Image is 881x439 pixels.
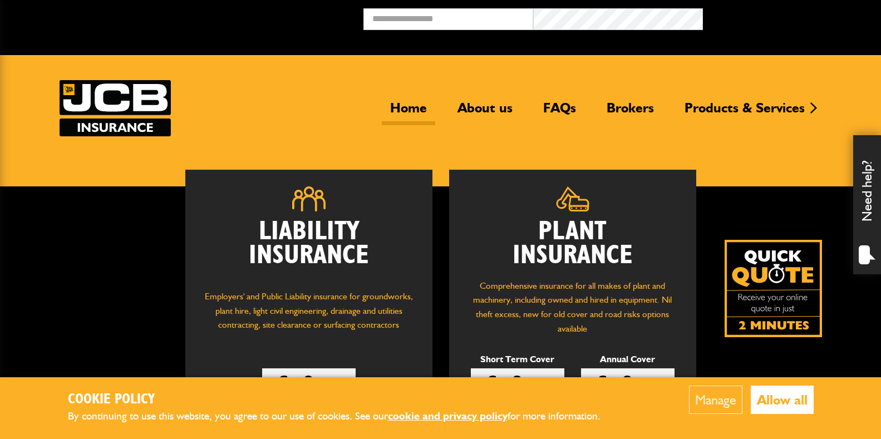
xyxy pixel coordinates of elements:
p: Annual Cover [581,352,675,367]
div: Need help? [853,135,881,274]
a: cookie and privacy policy [388,410,508,422]
a: Brokers [598,100,662,125]
a: Get Quote [471,368,564,392]
img: JCB Insurance Services logo [60,80,171,136]
h2: Cookie Policy [68,391,619,408]
a: Get Quote [262,368,356,392]
button: Allow all [751,386,814,414]
button: Manage [689,386,742,414]
a: JCB Insurance Services [60,80,171,136]
p: By continuing to use this website, you agree to our use of cookies. See our for more information. [68,408,619,425]
p: Short Term Cover [471,352,564,367]
a: FAQs [535,100,584,125]
h2: Liability Insurance [202,220,416,279]
h2: Plant Insurance [466,220,680,268]
a: Get your insurance quote isn just 2-minutes [725,240,822,337]
img: Quick Quote [725,240,822,337]
p: Employers' and Public Liability insurance for groundworks, plant hire, light civil engineering, d... [202,289,416,343]
button: Broker Login [703,8,873,26]
a: Home [382,100,435,125]
a: Get Quote [581,368,675,392]
a: About us [449,100,521,125]
a: Products & Services [676,100,813,125]
p: Comprehensive insurance for all makes of plant and machinery, including owned and hired in equipm... [466,279,680,336]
